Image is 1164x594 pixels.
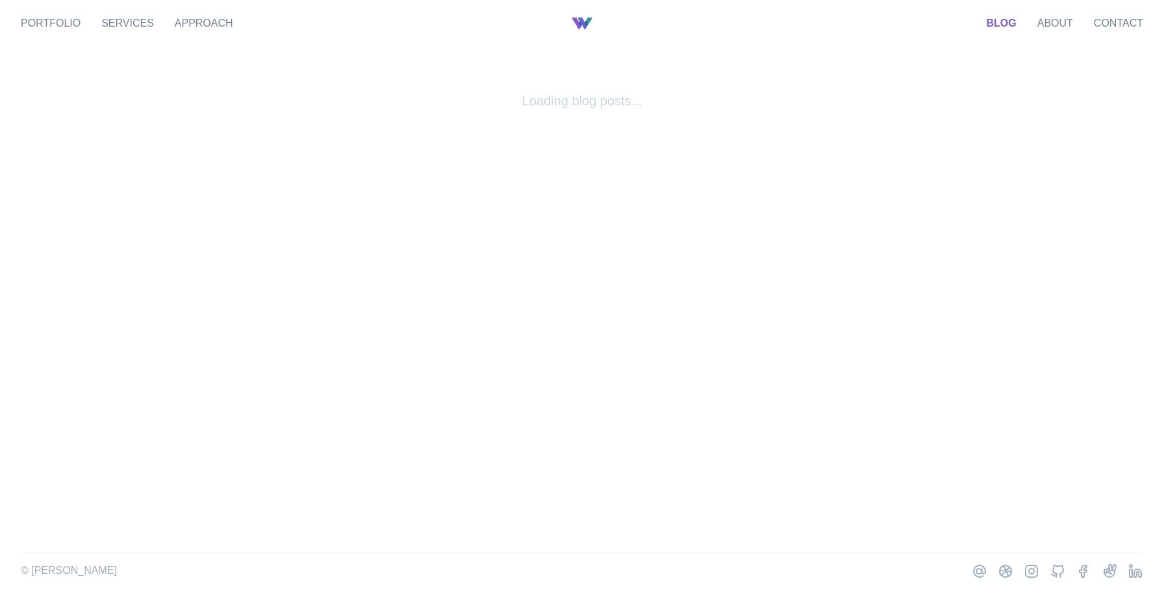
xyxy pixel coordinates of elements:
[1076,563,1091,579] a: Facebook
[21,563,117,578] p: © [PERSON_NAME]
[1128,563,1143,579] a: LinkedIn
[1037,18,1073,29] a: About
[972,563,987,579] a: Email
[21,18,81,29] a: Portfolio
[1024,563,1039,579] a: Instagram
[987,18,1017,29] a: Blog
[998,563,1013,579] a: Dribbble
[101,18,154,29] a: Services
[175,18,233,29] a: Approach
[1102,563,1117,579] a: AngelList
[1050,563,1065,579] a: GitHub
[1094,18,1143,29] a: Contact
[572,13,592,34] a: Back to Home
